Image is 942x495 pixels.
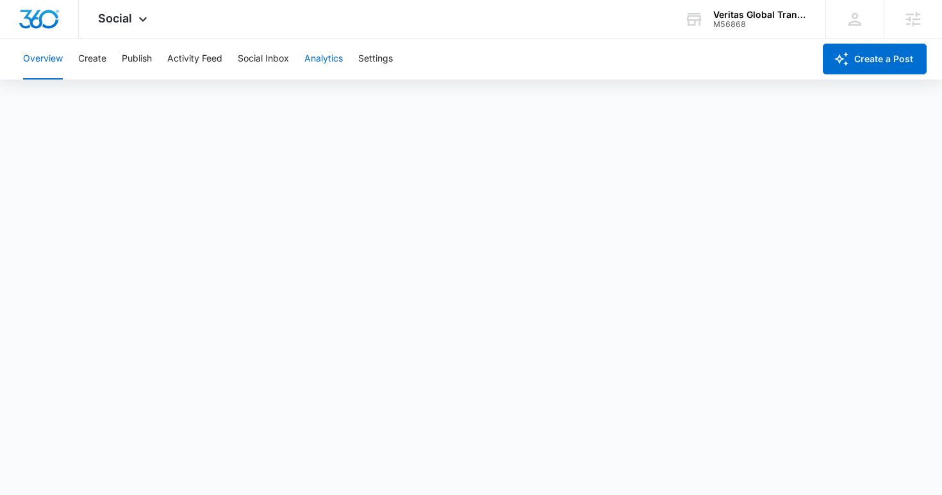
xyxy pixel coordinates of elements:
button: Analytics [304,38,343,80]
button: Create [78,38,106,80]
button: Social Inbox [238,38,289,80]
button: Activity Feed [167,38,222,80]
button: Overview [23,38,63,80]
span: Social [98,12,132,25]
div: account id [713,20,807,29]
button: Settings [358,38,393,80]
button: Create a Post [823,44,927,74]
button: Publish [122,38,152,80]
div: account name [713,10,807,20]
